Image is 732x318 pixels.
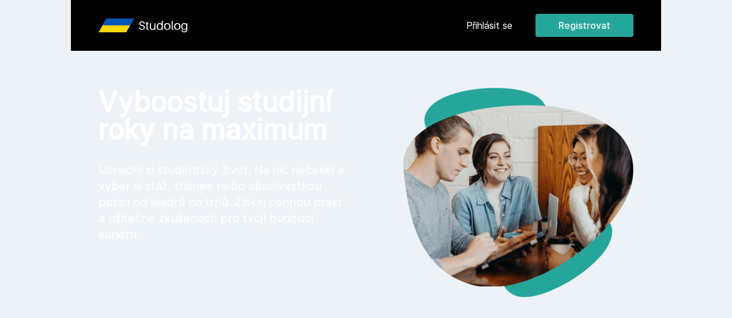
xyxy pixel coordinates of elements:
p: Usnadni si studentský život. Na nic nečekej a vyber si stáž, trainee nebo absolvestkou pozici od ... [99,162,348,242]
button: Registrovat [535,14,633,37]
a: Přihlásit se [466,18,512,32]
img: hero.png [366,88,633,297]
h1: Vyboostuj studijní roky na maximum [99,88,348,143]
